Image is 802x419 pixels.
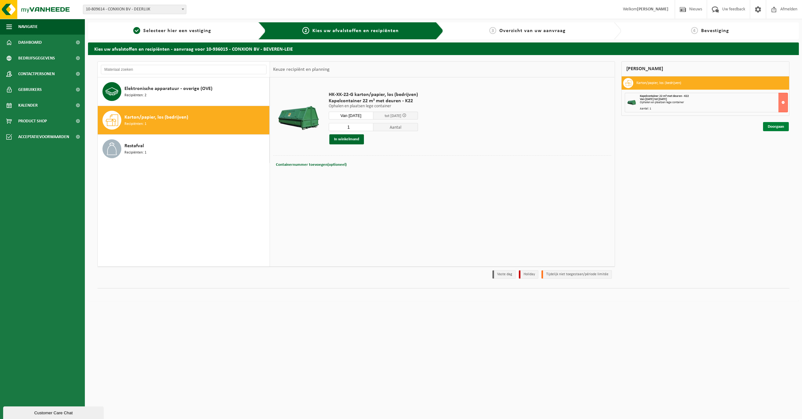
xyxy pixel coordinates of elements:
span: 3 [489,27,496,34]
button: Restafval Recipiënten: 1 [98,135,270,163]
span: Selecteer hier een vestiging [143,28,211,33]
li: Holiday [519,270,538,279]
li: Vaste dag [492,270,516,279]
span: 4 [691,27,698,34]
strong: [PERSON_NAME] [637,7,668,12]
span: Recipiënten: 1 [124,121,146,127]
p: Ophalen en plaatsen lege container [329,104,418,109]
span: Restafval [124,142,144,150]
button: Karton/papier, los (bedrijven) Recipiënten: 1 [98,106,270,135]
button: In winkelmand [329,134,364,144]
span: Containernummer toevoegen(optioneel) [276,163,347,167]
h3: Karton/papier, los (bedrijven) [636,78,681,88]
h2: Kies uw afvalstoffen en recipiënten - aanvraag voor 10-936015 - CONXION BV - BEVEREN-LEIE [88,42,799,55]
div: Aantal: 1 [640,107,788,110]
button: Containernummer toevoegen(optioneel) [275,160,347,169]
li: Tijdelijk niet toegestaan/période limitée [541,270,612,279]
span: Recipiënten: 2 [124,92,146,98]
span: Dashboard [18,35,42,50]
input: Materiaal zoeken [101,65,266,74]
span: Kies uw afvalstoffen en recipiënten [312,28,399,33]
span: Aantal [373,123,418,131]
span: Recipiënten: 1 [124,150,146,156]
span: Kapelcontainer 22 m³ met deuren - K22 [640,94,689,98]
a: Doorgaan [763,122,789,131]
span: 2 [302,27,309,34]
span: Kapelcontainer 22 m³ met deuren - K22 [329,98,418,104]
span: Bevestiging [701,28,729,33]
span: 10-809614 - CONXION BV - DEERLIJK [83,5,186,14]
span: Bedrijfsgegevens [18,50,55,66]
span: Kalender [18,98,38,113]
span: tot [DATE] [385,114,401,118]
span: Contactpersonen [18,66,55,82]
iframe: chat widget [3,405,105,419]
span: HK-XK-22-G karton/papier, los (bedrijven) [329,92,418,98]
span: Gebruikers [18,82,42,98]
div: Keuze recipiënt en planning [270,62,333,77]
span: Overzicht van uw aanvraag [499,28,566,33]
button: Elektronische apparatuur - overige (OVE) Recipiënten: 2 [98,77,270,106]
strong: Van [DATE] tot [DATE] [640,98,667,101]
span: Navigatie [18,19,38,35]
div: [PERSON_NAME] [621,61,790,76]
input: Selecteer datum [329,112,373,120]
span: 1 [133,27,140,34]
span: Product Shop [18,113,47,129]
a: 1Selecteer hier een vestiging [91,27,253,35]
span: Acceptatievoorwaarden [18,129,69,145]
div: Ophalen en plaatsen lege container [640,101,788,104]
span: Karton/papier, los (bedrijven) [124,114,188,121]
span: Elektronische apparatuur - overige (OVE) [124,85,212,92]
